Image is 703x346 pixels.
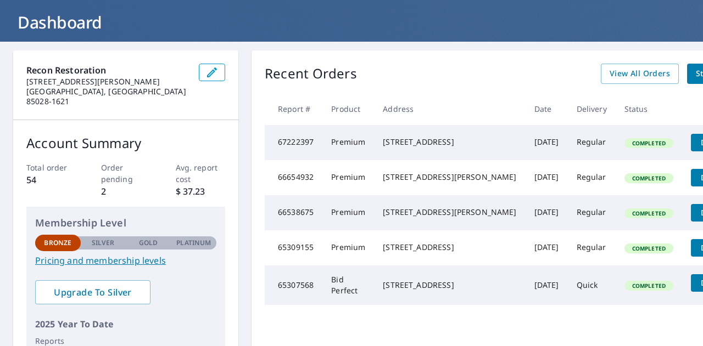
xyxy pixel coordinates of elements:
[322,93,374,125] th: Product
[526,160,568,195] td: [DATE]
[35,254,216,267] a: Pricing and membership levels
[626,282,672,290] span: Completed
[92,238,115,248] p: Silver
[44,238,71,248] p: Bronze
[526,230,568,265] td: [DATE]
[139,238,158,248] p: Gold
[265,265,322,305] td: 65307568
[101,162,151,185] p: Order pending
[322,160,374,195] td: Premium
[626,209,672,217] span: Completed
[568,195,616,230] td: Regular
[383,207,516,218] div: [STREET_ADDRESS][PERSON_NAME]
[322,125,374,160] td: Premium
[616,93,682,125] th: Status
[322,230,374,265] td: Premium
[383,242,516,253] div: [STREET_ADDRESS]
[383,172,516,183] div: [STREET_ADDRESS][PERSON_NAME]
[101,185,151,198] p: 2
[26,162,76,173] p: Total order
[13,11,690,33] h1: Dashboard
[601,64,679,84] a: View All Orders
[26,64,190,77] p: Recon Restoration
[265,64,357,84] p: Recent Orders
[626,174,672,182] span: Completed
[374,93,525,125] th: Address
[626,139,672,147] span: Completed
[35,215,216,230] p: Membership Level
[44,286,142,298] span: Upgrade To Silver
[176,238,211,248] p: Platinum
[568,160,616,195] td: Regular
[265,195,322,230] td: 66538675
[26,87,190,106] p: [GEOGRAPHIC_DATA], [GEOGRAPHIC_DATA] 85028-1621
[176,185,226,198] p: $ 37.23
[265,125,322,160] td: 67222397
[568,125,616,160] td: Regular
[322,265,374,305] td: Bid Perfect
[526,195,568,230] td: [DATE]
[176,162,226,185] p: Avg. report cost
[383,137,516,148] div: [STREET_ADDRESS]
[383,280,516,291] div: [STREET_ADDRESS]
[626,245,672,252] span: Completed
[265,160,322,195] td: 66654932
[35,280,150,304] a: Upgrade To Silver
[26,133,225,153] p: Account Summary
[26,77,190,87] p: [STREET_ADDRESS][PERSON_NAME]
[568,230,616,265] td: Regular
[568,93,616,125] th: Delivery
[35,317,216,331] p: 2025 Year To Date
[568,265,616,305] td: Quick
[322,195,374,230] td: Premium
[265,93,322,125] th: Report #
[265,230,322,265] td: 65309155
[610,67,670,81] span: View All Orders
[526,93,568,125] th: Date
[526,125,568,160] td: [DATE]
[526,265,568,305] td: [DATE]
[26,173,76,186] p: 54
